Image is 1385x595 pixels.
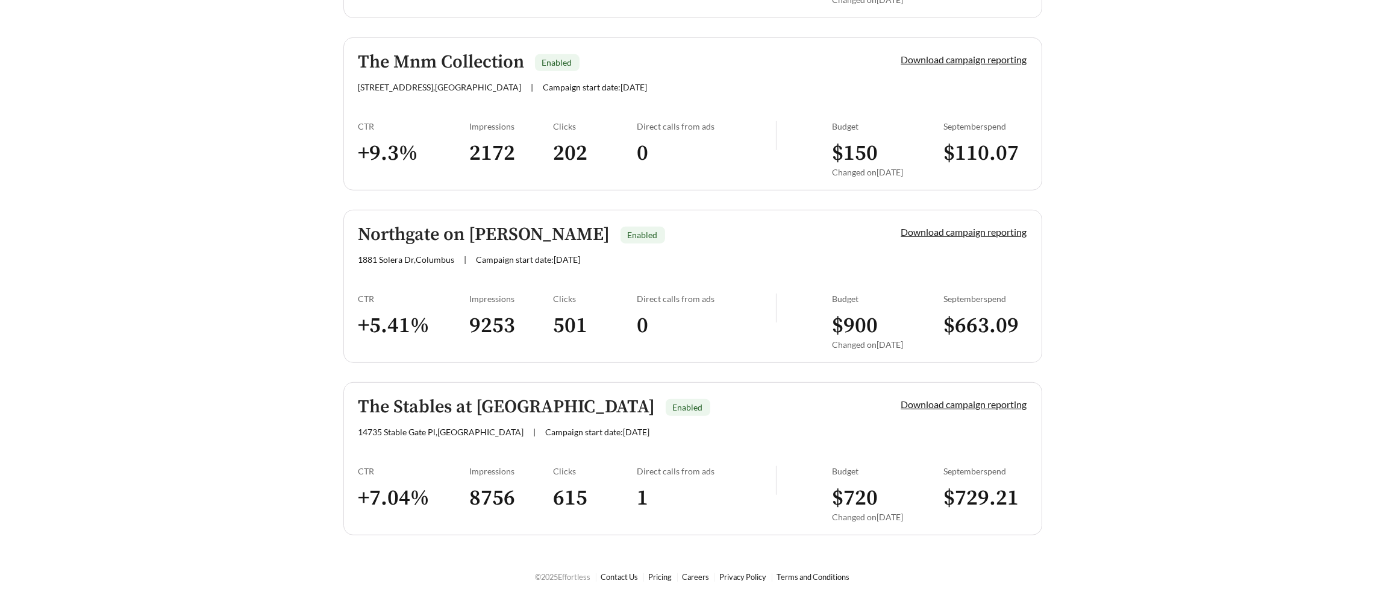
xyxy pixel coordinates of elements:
[832,339,943,350] div: Changed on [DATE]
[901,54,1027,65] a: Download campaign reporting
[358,140,470,167] h3: + 9.3 %
[832,512,943,522] div: Changed on [DATE]
[901,398,1027,410] a: Download campaign reporting
[358,466,470,476] div: CTR
[832,167,943,177] div: Changed on [DATE]
[534,427,536,437] span: |
[343,210,1042,363] a: Northgate on [PERSON_NAME]Enabled1881 Solera Dr,Columbus|Campaign start date:[DATE]Download campa...
[470,312,554,339] h3: 9253
[673,402,703,412] span: Enabled
[832,140,943,167] h3: $ 150
[536,572,591,582] span: © 2025 Effortless
[637,140,776,167] h3: 0
[543,82,648,92] span: Campaign start date: [DATE]
[637,121,776,131] div: Direct calls from ads
[358,121,470,131] div: CTR
[470,121,554,131] div: Impressions
[542,57,572,68] span: Enabled
[358,397,655,417] h5: The Stables at [GEOGRAPHIC_DATA]
[358,312,470,339] h3: + 5.41 %
[832,485,943,512] h3: $ 720
[553,485,637,512] h3: 615
[470,140,554,167] h3: 2172
[776,121,777,150] img: line
[470,466,554,476] div: Impressions
[553,140,637,167] h3: 202
[343,37,1042,190] a: The Mnm CollectionEnabled[STREET_ADDRESS],[GEOGRAPHIC_DATA]|Campaign start date:[DATE]Download ca...
[637,312,776,339] h3: 0
[777,572,850,582] a: Terms and Conditions
[601,572,639,582] a: Contact Us
[637,466,776,476] div: Direct calls from ads
[832,121,943,131] div: Budget
[470,294,554,304] div: Impressions
[553,294,637,304] div: Clicks
[832,294,943,304] div: Budget
[358,82,522,92] span: [STREET_ADDRESS] , [GEOGRAPHIC_DATA]
[649,572,672,582] a: Pricing
[943,140,1027,167] h3: $ 110.07
[776,294,777,323] img: line
[637,485,776,512] h3: 1
[943,121,1027,131] div: September spend
[776,466,777,495] img: line
[720,572,767,582] a: Privacy Policy
[358,427,524,437] span: 14735 Stable Gate Pl , [GEOGRAPHIC_DATA]
[553,312,637,339] h3: 501
[477,254,581,265] span: Campaign start date: [DATE]
[943,485,1027,512] h3: $ 729.21
[637,294,776,304] div: Direct calls from ads
[546,427,650,437] span: Campaign start date: [DATE]
[943,294,1027,304] div: September spend
[464,254,467,265] span: |
[358,485,470,512] h3: + 7.04 %
[832,466,943,476] div: Budget
[470,485,554,512] h3: 8756
[628,230,658,240] span: Enabled
[358,254,455,265] span: 1881 Solera Dr , Columbus
[358,225,610,245] h5: Northgate on [PERSON_NAME]
[553,466,637,476] div: Clicks
[832,312,943,339] h3: $ 900
[901,226,1027,238] a: Download campaign reporting
[553,121,637,131] div: Clicks
[683,572,710,582] a: Careers
[531,82,534,92] span: |
[943,466,1027,476] div: September spend
[358,52,525,72] h5: The Mnm Collection
[358,294,470,304] div: CTR
[343,382,1042,535] a: The Stables at [GEOGRAPHIC_DATA]Enabled14735 Stable Gate Pl,[GEOGRAPHIC_DATA]|Campaign start date...
[943,312,1027,339] h3: $ 663.09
